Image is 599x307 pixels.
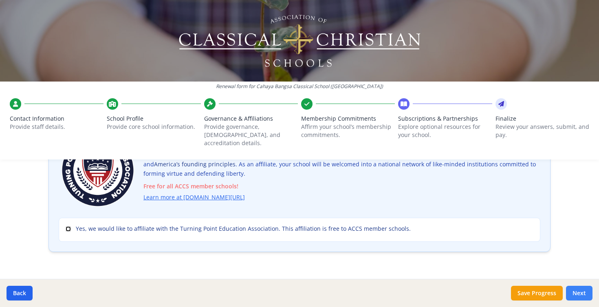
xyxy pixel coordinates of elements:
[10,115,104,123] span: Contact Information
[7,286,33,300] button: Back
[301,123,395,139] p: Affirm your school’s membership commitments.
[301,115,395,123] span: Membership Commitments
[66,226,71,232] input: Yes, we would like to affiliate with the Turning Point Education Association. This affiliation is...
[143,193,245,202] a: Learn more at [DOMAIN_NAME][URL]
[143,182,540,191] span: Free for all ACCS member schools!
[204,115,298,123] span: Governance & Affiliations
[143,151,540,202] p: Turning Point Education Association (TPEA) partners with ACCS to strengthen schools rooted in , ,...
[511,286,563,300] button: Save Progress
[107,115,200,123] span: School Profile
[76,225,411,233] span: Yes, we would like to affiliate with the Turning Point Education Association. This affiliation is...
[178,12,422,69] img: Logo
[204,123,298,147] p: Provide governance, [DEMOGRAPHIC_DATA], and accreditation details.
[59,131,137,210] img: Turning Point Education Association Logo
[10,123,104,131] p: Provide staff details.
[566,286,592,300] button: Next
[398,115,492,123] span: Subscriptions & Partnerships
[495,123,589,139] p: Review your answers, submit, and pay.
[398,123,492,139] p: Explore optional resources for your school.
[107,123,200,131] p: Provide core school information.
[495,115,589,123] span: Finalize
